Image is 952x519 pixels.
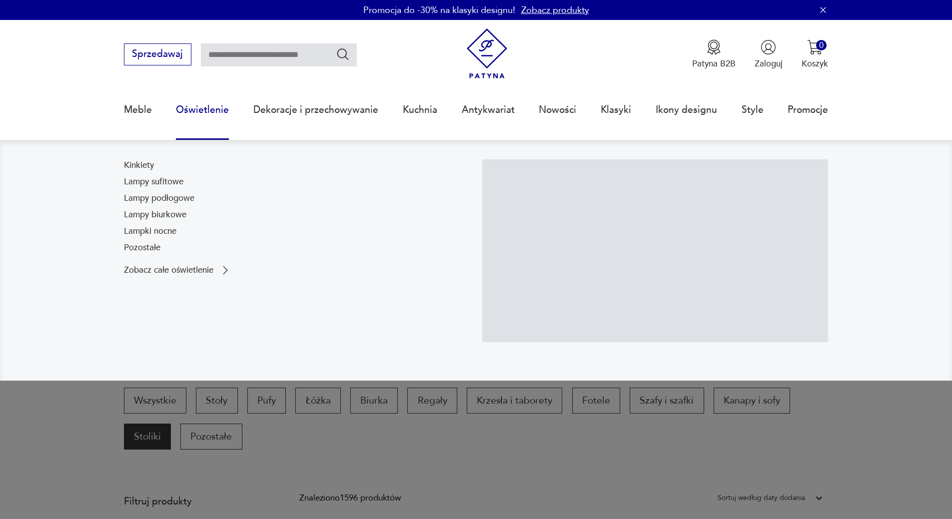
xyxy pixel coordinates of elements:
p: Promocja do -30% na klasyki designu! [363,4,515,16]
a: Pozostałe [124,242,160,254]
a: Dekoracje i przechowywanie [253,87,378,133]
button: Sprzedawaj [124,43,191,65]
a: Sprzedawaj [124,51,191,59]
button: 0Koszyk [802,39,828,69]
div: 0 [816,40,827,50]
a: Style [742,87,764,133]
a: Klasyki [601,87,631,133]
a: Promocje [788,87,828,133]
a: Ikony designu [656,87,717,133]
a: Zobacz całe oświetlenie [124,264,231,276]
a: Lampy sufitowe [124,176,183,188]
a: Lampy biurkowe [124,209,186,221]
img: Patyna - sklep z meblami i dekoracjami vintage [462,28,512,79]
a: Lampy podłogowe [124,192,194,204]
a: Lampki nocne [124,225,176,237]
p: Koszyk [802,58,828,69]
button: Patyna B2B [692,39,736,69]
button: Szukaj [336,47,350,61]
p: Zaloguj [755,58,783,69]
img: Ikona koszyka [807,39,823,55]
a: Meble [124,87,152,133]
a: Ikona medaluPatyna B2B [692,39,736,69]
button: Zaloguj [755,39,783,69]
p: Patyna B2B [692,58,736,69]
p: Zobacz całe oświetlenie [124,266,213,274]
img: Ikona medalu [706,39,722,55]
a: Kinkiety [124,159,154,171]
a: Antykwariat [462,87,515,133]
img: Ikonka użytkownika [761,39,776,55]
a: Zobacz produkty [521,4,589,16]
a: Kuchnia [403,87,437,133]
a: Oświetlenie [176,87,229,133]
a: Nowości [539,87,576,133]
